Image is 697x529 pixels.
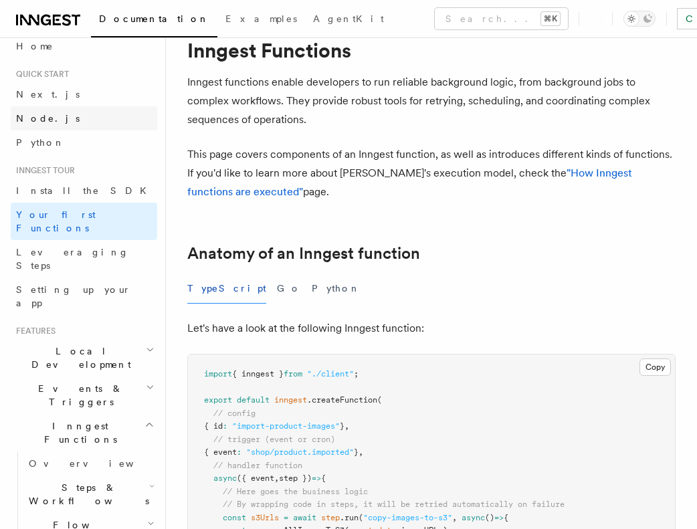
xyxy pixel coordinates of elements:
[16,247,129,271] span: Leveraging Steps
[293,513,316,522] span: await
[99,13,209,24] span: Documentation
[11,130,157,154] a: Python
[16,284,131,308] span: Setting up your app
[237,447,241,457] span: :
[11,106,157,130] a: Node.js
[485,513,494,522] span: ()
[187,73,676,129] p: Inngest functions enable developers to run reliable background logic, from background jobs to com...
[359,447,363,457] span: ,
[639,358,671,376] button: Copy
[204,421,223,431] span: { id
[504,513,508,522] span: {
[279,473,312,483] span: step })
[274,473,279,483] span: ,
[223,421,227,431] span: :
[11,382,146,409] span: Events & Triggers
[232,421,340,431] span: "import-product-images"
[237,395,270,405] span: default
[435,8,568,29] button: Search...⌘K
[284,369,302,379] span: from
[359,513,363,522] span: (
[274,395,307,405] span: inngest
[23,481,149,508] span: Steps & Workflows
[11,34,157,58] a: Home
[11,165,75,176] span: Inngest tour
[354,447,359,457] span: }
[312,473,321,483] span: =>
[213,409,256,418] span: // config
[11,82,157,106] a: Next.js
[213,473,237,483] span: async
[16,113,80,124] span: Node.js
[16,39,54,53] span: Home
[541,12,560,25] kbd: ⌘K
[11,203,157,240] a: Your first Functions
[16,137,65,148] span: Python
[217,4,305,36] a: Examples
[307,395,377,405] span: .createFunction
[11,69,69,80] span: Quick start
[237,473,274,483] span: ({ event
[340,421,344,431] span: }
[204,369,232,379] span: import
[11,278,157,315] a: Setting up your app
[11,179,157,203] a: Install the SDK
[246,447,354,457] span: "shop/product.imported"
[462,513,485,522] span: async
[16,89,80,100] span: Next.js
[187,38,676,62] h1: Inngest Functions
[377,395,382,405] span: (
[204,447,237,457] span: { event
[213,435,335,444] span: // trigger (event or cron)
[321,473,326,483] span: {
[344,421,349,431] span: ,
[204,395,232,405] span: export
[11,326,56,336] span: Features
[340,513,359,522] span: .run
[187,274,266,304] button: TypeScript
[321,513,340,522] span: step
[223,487,368,496] span: // Here goes the business logic
[452,513,457,522] span: ,
[284,513,288,522] span: =
[307,369,354,379] span: "./client"
[11,240,157,278] a: Leveraging Steps
[16,185,155,196] span: Install the SDK
[494,513,504,522] span: =>
[16,209,96,233] span: Your first Functions
[223,500,565,509] span: // By wrapping code in steps, it will be retried automatically on failure
[223,513,246,522] span: const
[11,419,144,446] span: Inngest Functions
[305,4,392,36] a: AgentKit
[11,344,146,371] span: Local Development
[91,4,217,37] a: Documentation
[623,11,656,27] button: Toggle dark mode
[213,461,302,470] span: // handler function
[11,339,157,377] button: Local Development
[232,369,284,379] span: { inngest }
[251,513,279,522] span: s3Urls
[23,475,157,513] button: Steps & Workflows
[187,145,676,201] p: This page covers components of an Inngest function, as well as introduces different kinds of func...
[225,13,297,24] span: Examples
[187,244,420,263] a: Anatomy of an Inngest function
[29,458,167,469] span: Overview
[312,274,361,304] button: Python
[11,377,157,414] button: Events & Triggers
[187,319,676,338] p: Let's have a look at the following Inngest function:
[23,451,157,475] a: Overview
[277,274,301,304] button: Go
[354,369,359,379] span: ;
[363,513,452,522] span: "copy-images-to-s3"
[11,414,157,451] button: Inngest Functions
[313,13,384,24] span: AgentKit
